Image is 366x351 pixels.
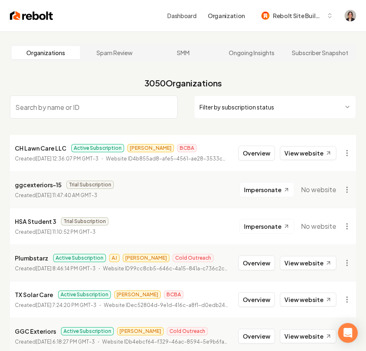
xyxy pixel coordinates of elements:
[238,292,275,307] button: Overview
[15,216,56,226] p: HSA Student 3
[15,265,96,273] p: Created
[36,229,96,235] time: [DATE] 11:10:52 PM GMT-3
[127,144,174,152] span: [PERSON_NAME]
[203,8,250,23] button: Organization
[15,326,56,336] p: GGC Exteriors
[244,186,282,194] span: Impersonate
[15,155,99,163] p: Created
[238,329,275,344] button: Overview
[149,46,217,59] a: SMM
[273,12,323,20] span: Rebolt Site Builder
[217,46,286,59] a: Ongoing Insights
[345,10,356,21] img: Brisa Leon
[301,185,336,195] span: No website
[244,222,282,230] span: Impersonate
[10,95,178,119] input: Search by name or ID
[15,180,61,190] p: ggcexteriors-15
[238,256,275,270] button: Overview
[239,182,294,197] button: Impersonate
[61,327,114,335] span: Active Subscription
[80,46,148,59] a: Spam Review
[106,155,228,163] p: Website ID 4b855ad8-afe5-4561-ae28-3533c8b4c028
[144,77,222,89] a: 3050Organizations
[114,291,161,299] span: [PERSON_NAME]
[36,265,96,272] time: [DATE] 8:46:14 PM GMT-3
[15,301,96,309] p: Created
[280,293,336,307] a: View website
[173,254,213,262] span: Cold Outreach
[102,338,228,346] p: Website ID b4ebcf64-f329-46ac-8594-5e9b6fa866f3
[280,329,336,343] a: View website
[117,327,164,335] span: [PERSON_NAME]
[345,10,356,21] button: Open user button
[103,265,228,273] p: Website ID 99cc8cb5-646c-4a15-841a-c736c2c15dc0
[36,156,99,162] time: [DATE] 12:36:07 PM GMT-3
[61,217,108,225] span: Trial Subscription
[261,12,270,20] img: Rebolt Site Builder
[36,192,97,198] time: [DATE] 11:47:40 AM GMT-3
[66,181,114,189] span: Trial Subscription
[71,144,124,152] span: Active Subscription
[167,327,208,335] span: Cold Outreach
[58,291,111,299] span: Active Subscription
[15,253,48,263] p: Plumbstarz
[104,301,228,309] p: Website ID ec52804d-9e1d-416c-a8f1-d0edb24342c1
[164,291,183,299] span: BCBA
[286,46,354,59] a: Subscriber Snapshot
[15,290,53,300] p: TX Solar Care
[301,221,336,231] span: No website
[36,339,95,345] time: [DATE] 6:18:27 PM GMT-3
[177,144,197,152] span: BCBA
[238,146,275,160] button: Overview
[338,323,358,343] div: Open Intercom Messenger
[280,146,336,160] a: View website
[239,219,294,234] button: Impersonate
[53,254,106,262] span: Active Subscription
[280,256,336,270] a: View website
[123,254,169,262] span: [PERSON_NAME]
[15,228,96,236] p: Created
[167,12,196,20] a: Dashboard
[15,338,95,346] p: Created
[36,302,96,308] time: [DATE] 7:24:20 PM GMT-3
[15,143,66,153] p: CH Lawn Care LLC
[15,191,97,200] p: Created
[10,10,53,21] img: Rebolt Logo
[109,254,120,262] span: AJ
[12,46,80,59] a: Organizations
